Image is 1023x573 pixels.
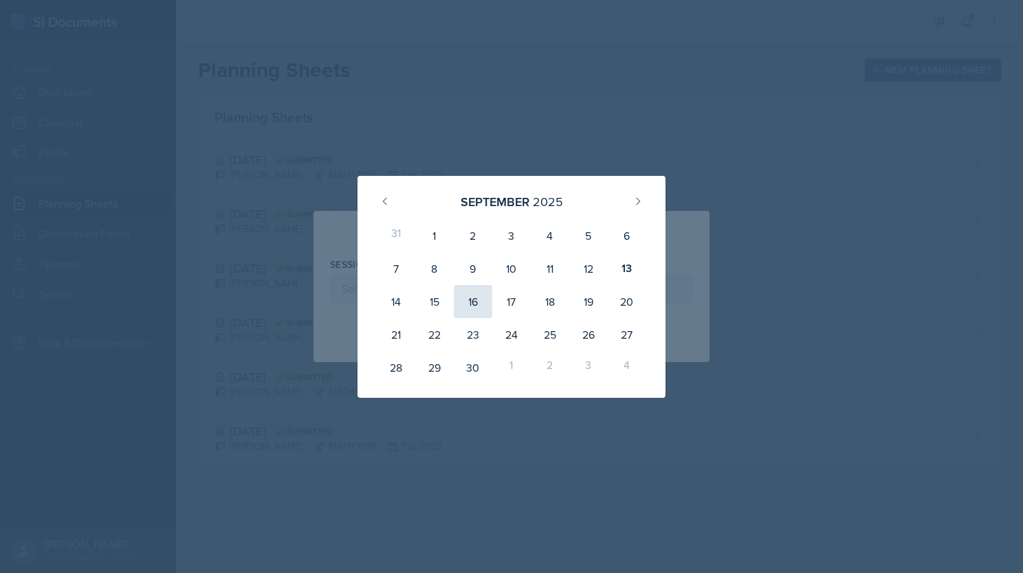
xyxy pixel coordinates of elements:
[608,285,646,318] div: 20
[377,351,415,384] div: 28
[608,318,646,351] div: 27
[608,252,646,285] div: 13
[454,351,492,384] div: 30
[608,219,646,252] div: 6
[377,252,415,285] div: 7
[461,192,529,211] div: September
[531,252,569,285] div: 11
[492,351,531,384] div: 1
[454,318,492,351] div: 23
[415,285,454,318] div: 15
[415,252,454,285] div: 8
[531,219,569,252] div: 4
[531,318,569,351] div: 25
[377,285,415,318] div: 14
[492,219,531,252] div: 3
[569,219,608,252] div: 5
[377,318,415,351] div: 21
[569,351,608,384] div: 3
[533,192,563,211] div: 2025
[415,219,454,252] div: 1
[531,285,569,318] div: 18
[569,285,608,318] div: 19
[569,318,608,351] div: 26
[415,318,454,351] div: 22
[569,252,608,285] div: 12
[415,351,454,384] div: 29
[492,252,531,285] div: 10
[492,285,531,318] div: 17
[454,219,492,252] div: 2
[454,285,492,318] div: 16
[454,252,492,285] div: 9
[492,318,531,351] div: 24
[377,219,415,252] div: 31
[531,351,569,384] div: 2
[608,351,646,384] div: 4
